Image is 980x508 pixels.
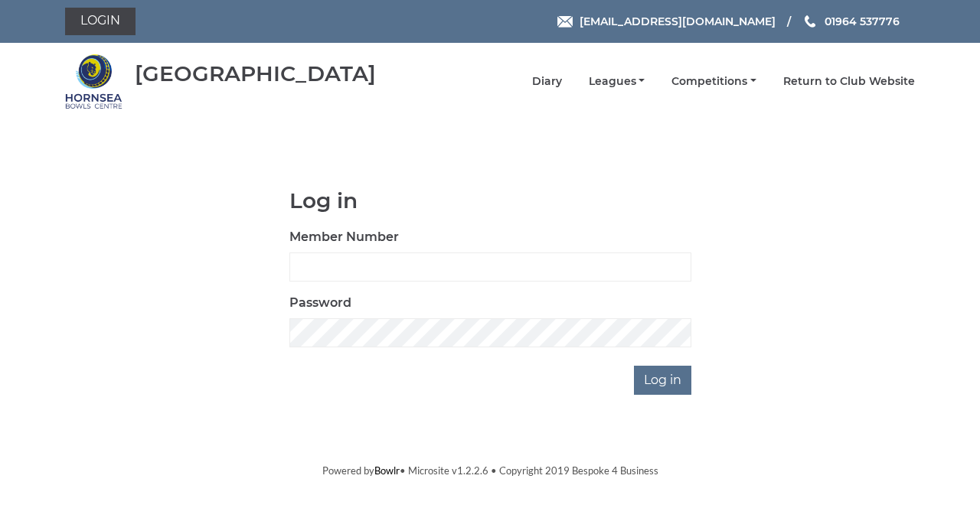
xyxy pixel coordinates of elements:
span: 01964 537776 [825,15,900,28]
a: Leagues [589,74,645,89]
input: Log in [634,366,691,395]
a: Login [65,8,136,35]
img: Email [557,16,573,28]
div: [GEOGRAPHIC_DATA] [135,62,376,86]
span: [EMAIL_ADDRESS][DOMAIN_NAME] [580,15,776,28]
a: Phone us 01964 537776 [802,13,900,30]
a: Bowlr [374,464,400,477]
label: Password [289,294,351,312]
img: Phone us [805,15,815,28]
img: Hornsea Bowls Centre [65,53,122,110]
span: Powered by • Microsite v1.2.2.6 • Copyright 2019 Bespoke 4 Business [322,464,658,477]
label: Member Number [289,228,399,246]
a: Diary [532,74,562,89]
a: Return to Club Website [783,74,915,89]
a: Competitions [671,74,756,89]
a: Email [EMAIL_ADDRESS][DOMAIN_NAME] [557,13,776,30]
h1: Log in [289,189,691,213]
